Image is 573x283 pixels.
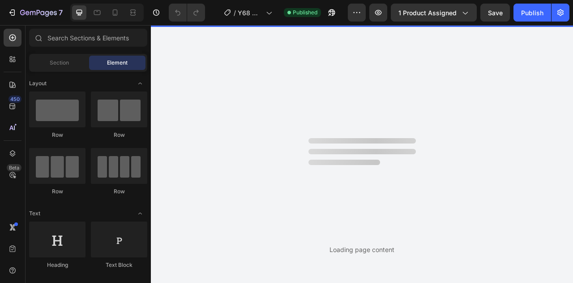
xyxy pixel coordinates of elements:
div: Undo/Redo [169,4,205,22]
span: Section [50,59,69,67]
p: 7 [59,7,63,18]
button: 7 [4,4,67,22]
span: Save [488,9,503,17]
div: Text Block [91,261,147,269]
div: Row [29,187,86,196]
div: Heading [29,261,86,269]
div: Publish [521,8,543,17]
button: 1 product assigned [391,4,477,22]
span: / [234,8,236,17]
span: Element [107,59,128,67]
span: Toggle open [133,76,147,91]
div: Beta [7,164,21,171]
span: Layout [29,79,47,87]
button: Save [480,4,510,22]
button: Publish [513,4,551,22]
span: Published [293,9,317,17]
div: 450 [9,96,21,103]
span: Text [29,209,40,218]
div: Row [29,131,86,139]
div: Row [91,131,147,139]
div: Row [91,187,147,196]
div: Loading page content [329,245,394,254]
span: 1 product assigned [398,8,457,17]
span: Toggle open [133,206,147,221]
input: Search Sections & Elements [29,29,147,47]
span: Y68 WATCH [238,8,262,17]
